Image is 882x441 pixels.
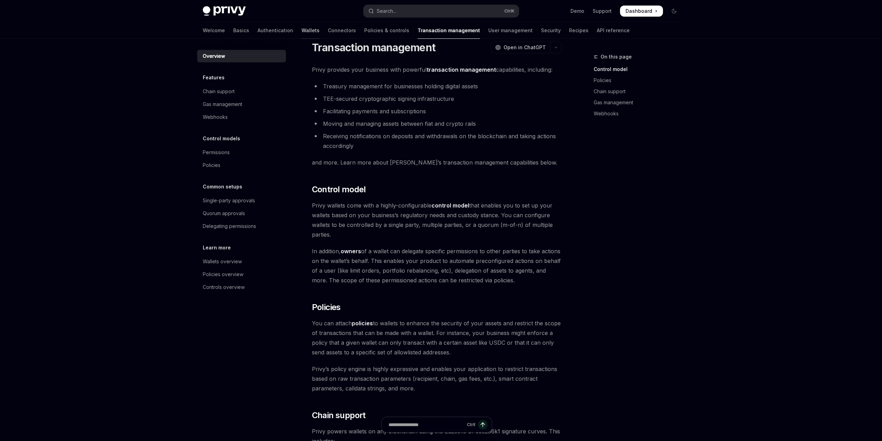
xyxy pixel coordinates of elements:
[312,65,562,74] span: Privy provides your business with powerful capabilities, including:
[312,106,562,116] li: Facilitating payments and subscriptions
[312,302,341,313] span: Policies
[203,270,243,279] div: Policies overview
[377,7,396,15] div: Search...
[312,158,562,167] span: and more. Learn more about [PERSON_NAME]’s transaction management capabilities below.
[312,119,562,129] li: Moving and managing assets between fiat and crypto rails
[312,184,366,195] span: Control model
[328,22,356,39] a: Connectors
[203,73,225,82] h5: Features
[203,22,225,39] a: Welcome
[488,22,533,39] a: User management
[594,108,685,119] a: Webhooks
[594,75,685,86] a: Policies
[364,5,519,17] button: Open search
[504,44,546,51] span: Open in ChatGPT
[594,86,685,97] a: Chain support
[203,113,228,121] div: Webhooks
[203,196,255,205] div: Single-party approvals
[197,85,286,98] a: Chain support
[203,222,256,230] div: Delegating permissions
[257,22,293,39] a: Authentication
[197,194,286,207] a: Single-party approvals
[203,52,225,60] div: Overview
[203,87,235,96] div: Chain support
[312,410,366,421] span: Chain support
[669,6,680,17] button: Toggle dark mode
[197,159,286,171] a: Policies
[312,41,436,54] h1: Transaction management
[478,420,488,430] button: Send message
[312,318,562,357] span: You can attach to wallets to enhance the security of your assets and restrict the scope of transa...
[203,244,231,252] h5: Learn more
[491,42,550,53] button: Open in ChatGPT
[601,53,632,61] span: On this page
[203,134,240,143] h5: Control models
[203,6,246,16] img: dark logo
[364,22,409,39] a: Policies & controls
[594,97,685,108] a: Gas management
[312,201,562,239] span: Privy wallets come with a highly-configurable that enables you to set up your wallets based on yo...
[341,248,361,255] a: owners
[594,64,685,75] a: Control model
[569,22,588,39] a: Recipes
[427,66,496,73] strong: transaction management
[504,8,515,14] span: Ctrl K
[570,8,584,15] a: Demo
[197,255,286,268] a: Wallets overview
[626,8,652,15] span: Dashboard
[203,257,242,266] div: Wallets overview
[203,183,242,191] h5: Common setups
[197,281,286,293] a: Controls overview
[312,131,562,151] li: Receiving notifications on deposits and withdrawals on the blockchain and taking actions accordingly
[203,161,220,169] div: Policies
[593,8,612,15] a: Support
[197,50,286,62] a: Overview
[431,202,469,209] a: control model
[233,22,249,39] a: Basics
[541,22,561,39] a: Security
[203,100,242,108] div: Gas management
[203,283,245,291] div: Controls overview
[312,246,562,285] span: In addition, of a wallet can delegate specific permissions to other parties to take actions on th...
[203,148,230,157] div: Permissions
[197,268,286,281] a: Policies overview
[197,220,286,232] a: Delegating permissions
[302,22,320,39] a: Wallets
[388,417,464,432] input: Ask a question...
[197,146,286,159] a: Permissions
[312,94,562,104] li: TEE-secured cryptographic signing infrastructure
[418,22,480,39] a: Transaction management
[597,22,630,39] a: API reference
[312,364,562,393] span: Privy’s policy engine is highly expressive and enables your application to restrict transactions ...
[197,98,286,111] a: Gas management
[197,111,286,123] a: Webhooks
[312,81,562,91] li: Treasury management for businesses holding digital assets
[203,209,245,218] div: Quorum approvals
[620,6,663,17] a: Dashboard
[197,207,286,220] a: Quorum approvals
[352,320,373,327] a: policies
